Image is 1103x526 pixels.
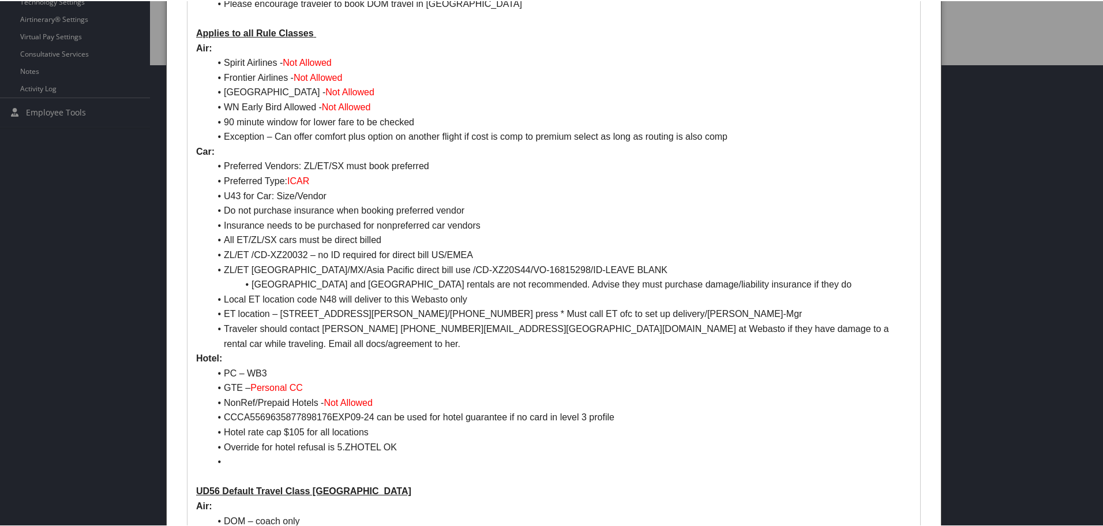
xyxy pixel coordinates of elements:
[210,247,911,262] li: ZL/ET /CD-XZ20032 – no ID required for direct bill US/EMEA
[210,69,911,84] li: Frontier Airlines -
[210,54,911,69] li: Spirit Airlines -
[283,57,332,66] span: Not Allowed
[210,217,911,232] li: Insurance needs to be purchased for nonpreferred car vendors
[294,72,343,81] span: Not Allowed
[287,175,309,185] span: ICAR
[196,27,314,37] u: Applies to all Rule Classes
[210,320,911,350] li: Traveler should contact [PERSON_NAME] [PHONE_NUMBER][EMAIL_ADDRESS][GEOGRAPHIC_DATA][DOMAIN_NAME]...
[325,86,374,96] span: Not Allowed
[196,42,212,52] strong: Air:
[210,158,911,173] li: Preferred Vendors: ZL/ET/SX must book preferred
[210,262,911,277] li: ZL/ET [GEOGRAPHIC_DATA]/MX/Asia Pacific direct bill use /CD-XZ20S44/VO-16815298/ID-LEAVE BLANK
[210,99,911,114] li: WN Early Bird Allowed -
[210,202,911,217] li: Do not purchase insurance when booking preferred vendor
[250,382,303,391] span: Personal CC
[210,114,911,129] li: 90 minute window for lower fare to be checked
[210,232,911,247] li: All ET/ZL/SX cars must be direct billed
[210,305,911,320] li: ET location – [STREET_ADDRESS][PERSON_NAME]/[PHONE_NUMBER] press * Must call ET ofc to set up del...
[196,485,411,495] u: UD56 Default Travel Class [GEOGRAPHIC_DATA]
[210,424,911,439] li: Hotel rate cap $105 for all locations
[210,173,911,188] li: Preferred Type:
[210,291,911,306] li: Local ET location code N48 will deliver to this Webasto only
[324,397,373,406] span: Not Allowed
[210,365,911,380] li: PC – WB3
[210,379,911,394] li: GTE –
[210,128,911,143] li: Exception – Can offer comfort plus option on another flight if cost is comp to premium select as ...
[196,352,222,362] strong: Hotel:
[196,146,215,155] strong: Car:
[210,188,911,203] li: U43 for Car: Size/Vendor
[210,439,911,454] li: Override for hotel refusal is 5.ZHOTEL OK
[210,394,911,409] li: NonRef/Prepaid Hotels -
[322,101,371,111] span: Not Allowed
[210,84,911,99] li: [GEOGRAPHIC_DATA] -
[210,276,911,291] li: [GEOGRAPHIC_DATA] and [GEOGRAPHIC_DATA] rentals are not recommended. Advise they must purchase da...
[210,409,911,424] li: CCCA5569635877898176EXP09-24 can be used for hotel guarantee if no card in level 3 profile
[196,500,212,510] strong: Air:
